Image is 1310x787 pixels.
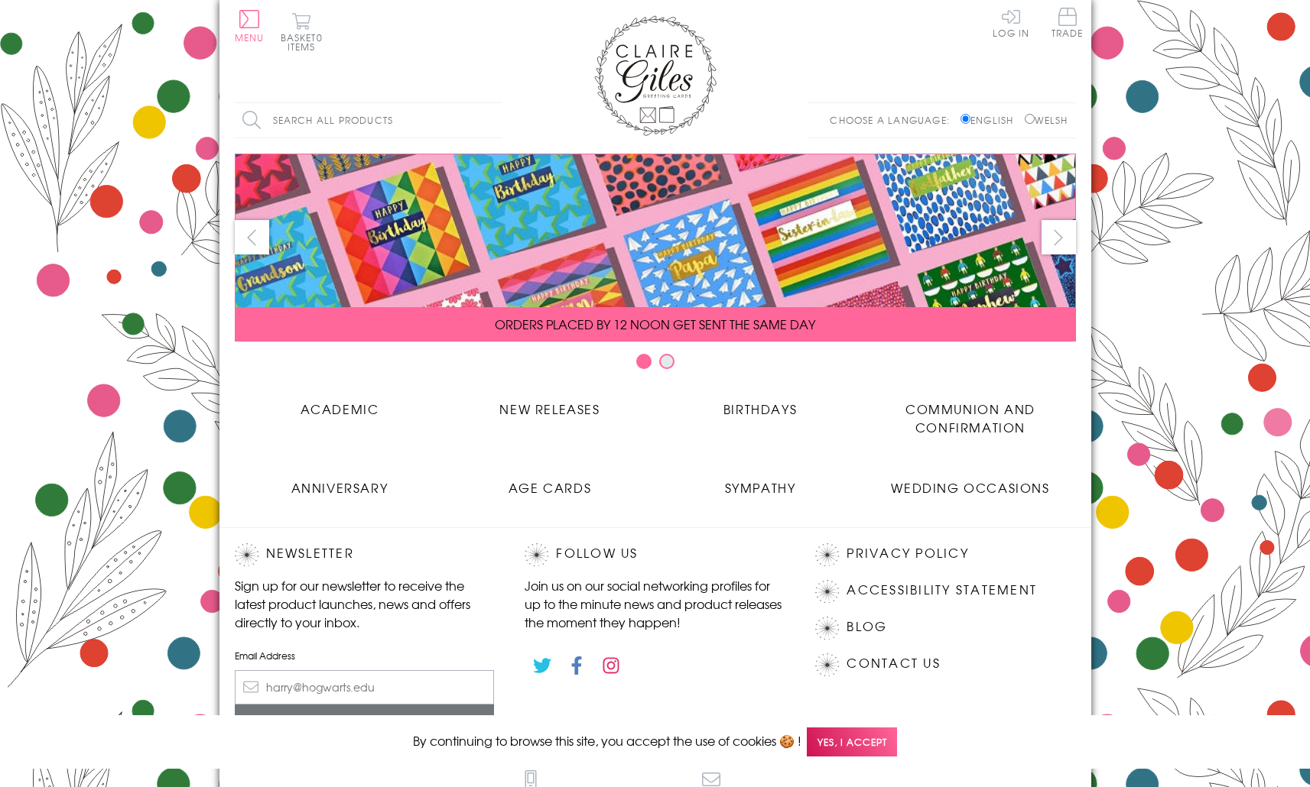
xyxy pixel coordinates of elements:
span: Birthdays [723,400,797,418]
div: Carousel Pagination [235,353,1076,377]
span: Yes, I accept [807,727,897,757]
a: Accessibility Statement [847,580,1037,601]
button: Carousel Page 2 [659,354,675,369]
label: Welsh [1025,113,1068,127]
input: Search all products [235,103,502,138]
img: Claire Giles Greetings Cards [594,15,717,136]
span: Trade [1052,8,1084,37]
button: prev [235,220,269,254]
h2: Newsletter [235,543,495,566]
p: Choose a language: [830,113,957,127]
button: Menu [235,10,265,42]
span: Menu [235,31,265,44]
label: English [961,113,1021,127]
span: New Releases [499,400,600,418]
span: Anniversary [291,478,388,497]
p: Sign up for our newsletter to receive the latest product launches, news and offers directly to yo... [235,576,495,631]
a: Anniversary [235,467,445,497]
a: Communion and Confirmation [866,388,1076,436]
a: Privacy Policy [847,543,968,564]
span: Communion and Confirmation [905,400,1035,436]
a: New Releases [445,388,655,418]
a: Sympathy [655,467,866,497]
span: Sympathy [725,478,796,497]
span: ORDERS PLACED BY 12 NOON GET SENT THE SAME DAY [495,315,815,333]
span: Academic [301,400,379,418]
a: Trade [1052,8,1084,40]
a: Age Cards [445,467,655,497]
button: Basket0 items [281,12,323,51]
a: Contact Us [847,653,940,674]
button: Carousel Page 1 (Current Slide) [636,354,652,369]
a: Blog [847,617,887,637]
a: Birthdays [655,388,866,418]
a: Academic [235,388,445,418]
input: Welsh [1025,114,1035,124]
p: Join us on our social networking profiles for up to the minute news and product releases the mome... [525,576,785,631]
button: next [1042,220,1076,254]
label: Email Address [235,649,495,662]
input: English [961,114,970,124]
span: Wedding Occasions [891,478,1049,497]
input: harry@hogwarts.edu [235,670,495,704]
input: Subscribe [235,704,495,739]
a: Wedding Occasions [866,467,1076,497]
span: 0 items [288,31,323,53]
h2: Follow Us [525,543,785,566]
input: Search [487,103,502,138]
a: Log In [993,8,1029,37]
span: Age Cards [509,478,591,497]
